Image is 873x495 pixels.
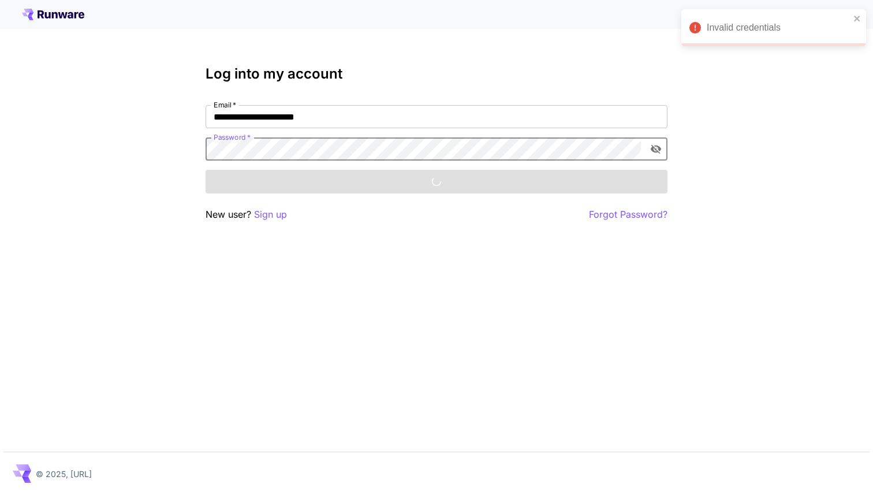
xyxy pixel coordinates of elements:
p: © 2025, [URL] [36,468,92,480]
p: New user? [206,207,287,222]
button: toggle password visibility [646,139,666,159]
button: close [853,14,861,23]
label: Email [214,100,236,110]
button: Sign up [254,207,287,222]
button: Forgot Password? [589,207,667,222]
div: Invalid credentials [707,21,850,35]
h3: Log into my account [206,66,667,82]
label: Password [214,132,251,142]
